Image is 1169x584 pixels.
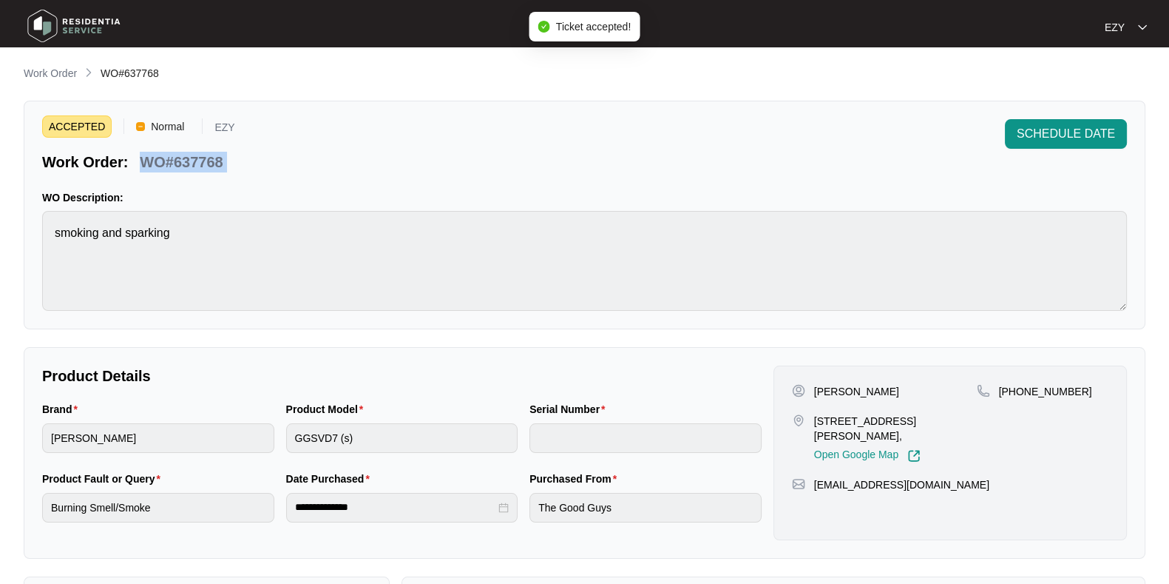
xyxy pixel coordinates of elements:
span: Ticket accepted! [556,21,631,33]
p: EZY [214,122,234,138]
span: Normal [145,115,190,138]
input: Serial Number [529,423,762,453]
p: Work Order: [42,152,128,172]
span: SCHEDULE DATE [1017,125,1115,143]
span: ACCEPTED [42,115,112,138]
img: Link-External [907,449,921,463]
input: Purchased From [529,493,762,523]
p: [PHONE_NUMBER] [999,384,1092,399]
img: residentia service logo [22,4,126,48]
span: WO#637768 [101,67,159,79]
span: check-circle [538,21,550,33]
input: Brand [42,423,274,453]
label: Purchased From [529,471,623,486]
label: Brand [42,402,84,417]
label: Date Purchased [286,471,376,486]
img: map-pin [792,477,805,491]
img: Vercel Logo [136,122,145,131]
p: [STREET_ADDRESS][PERSON_NAME], [814,414,977,443]
input: Date Purchased [295,500,496,515]
img: user-pin [792,384,805,397]
p: WO Description: [42,190,1127,205]
textarea: smoking and sparking [42,211,1127,311]
p: [PERSON_NAME] [814,384,899,399]
img: map-pin [792,414,805,427]
p: EZY [1105,20,1125,35]
p: Product Details [42,366,762,386]
a: Open Google Map [814,449,921,463]
input: Product Model [286,423,518,453]
label: Product Fault or Query [42,471,166,486]
label: Serial Number [529,402,611,417]
img: dropdown arrow [1138,24,1147,31]
a: Work Order [21,66,80,82]
input: Product Fault or Query [42,493,274,523]
img: map-pin [977,384,990,397]
p: [EMAIL_ADDRESS][DOMAIN_NAME] [814,477,989,492]
label: Product Model [286,402,370,417]
p: Work Order [24,66,77,81]
p: WO#637768 [140,152,223,172]
img: chevron-right [83,67,95,78]
button: SCHEDULE DATE [1005,119,1127,149]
